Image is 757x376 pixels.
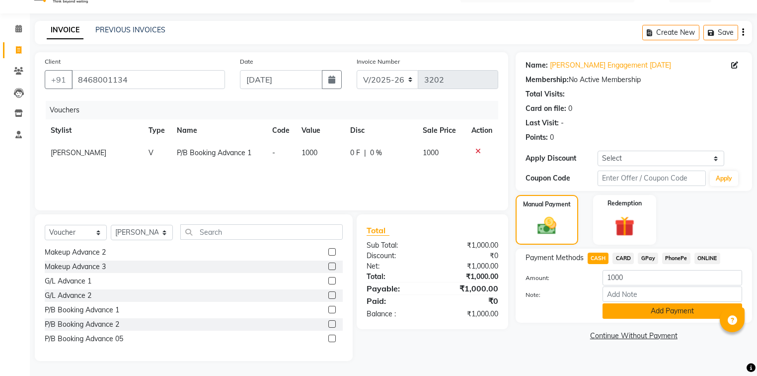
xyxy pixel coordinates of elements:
[370,148,382,158] span: 0 %
[359,251,432,261] div: Discount:
[526,103,566,114] div: Card on file:
[143,119,171,142] th: Type
[531,215,562,237] img: _cash.svg
[526,75,569,85] div: Membership:
[432,272,505,282] div: ₹1,000.00
[523,200,571,209] label: Manual Payment
[417,119,465,142] th: Sale Price
[703,25,738,40] button: Save
[364,148,366,158] span: |
[526,60,548,71] div: Name:
[694,253,720,264] span: ONLINE
[359,309,432,319] div: Balance :
[518,290,595,299] label: Note:
[95,25,165,34] a: PREVIOUS INVOICES
[266,119,296,142] th: Code
[526,75,742,85] div: No Active Membership
[272,148,275,157] span: -
[603,303,742,319] button: Add Payment
[51,148,106,157] span: [PERSON_NAME]
[432,309,505,319] div: ₹1,000.00
[432,282,505,294] div: ₹1,000.00
[638,253,658,264] span: GPay
[568,103,572,114] div: 0
[607,199,642,208] label: Redemption
[72,70,225,89] input: Search by Name/Mobile/Email/Code
[46,101,506,119] div: Vouchers
[598,171,706,186] input: Enter Offer / Coupon Code
[45,319,119,330] div: P/B Booking Advance 2
[526,253,584,263] span: Payment Methods
[526,132,548,143] div: Points:
[359,261,432,272] div: Net:
[45,57,61,66] label: Client
[550,132,554,143] div: 0
[710,171,738,186] button: Apply
[432,240,505,251] div: ₹1,000.00
[45,334,123,344] div: P/B Booking Advance 05
[526,118,559,128] div: Last Visit:
[423,148,439,157] span: 1000
[432,261,505,272] div: ₹1,000.00
[518,274,595,282] label: Amount:
[526,173,598,184] div: Coupon Code
[603,286,742,302] input: Add Note
[357,57,400,66] label: Invoice Number
[240,57,253,66] label: Date
[432,295,505,307] div: ₹0
[642,25,699,40] button: Create New
[588,253,609,264] span: CASH
[359,295,432,307] div: Paid:
[367,225,389,236] span: Total
[526,153,598,164] div: Apply Discount
[432,251,505,261] div: ₹0
[465,119,498,142] th: Action
[45,305,119,315] div: P/B Booking Advance 1
[296,119,344,142] th: Value
[526,89,565,99] div: Total Visits:
[177,148,251,157] span: P/B Booking Advance 1
[45,119,143,142] th: Stylist
[608,214,641,239] img: _gift.svg
[662,253,690,264] span: PhonePe
[350,148,360,158] span: 0 F
[143,142,171,164] td: V
[302,148,317,157] span: 1000
[518,331,750,341] a: Continue Without Payment
[45,70,73,89] button: +91
[45,290,91,301] div: G/L Advance 2
[344,119,416,142] th: Disc
[45,247,106,258] div: Makeup Advance 2
[561,118,564,128] div: -
[47,21,83,39] a: INVOICE
[359,240,432,251] div: Sub Total:
[45,262,106,272] div: Makeup Advance 3
[171,119,267,142] th: Name
[612,253,634,264] span: CARD
[45,276,91,286] div: G/L Advance 1
[359,282,432,294] div: Payable:
[359,272,432,282] div: Total:
[550,60,671,71] a: [PERSON_NAME] Engagement [DATE]
[180,224,343,240] input: Search
[603,270,742,285] input: Amount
